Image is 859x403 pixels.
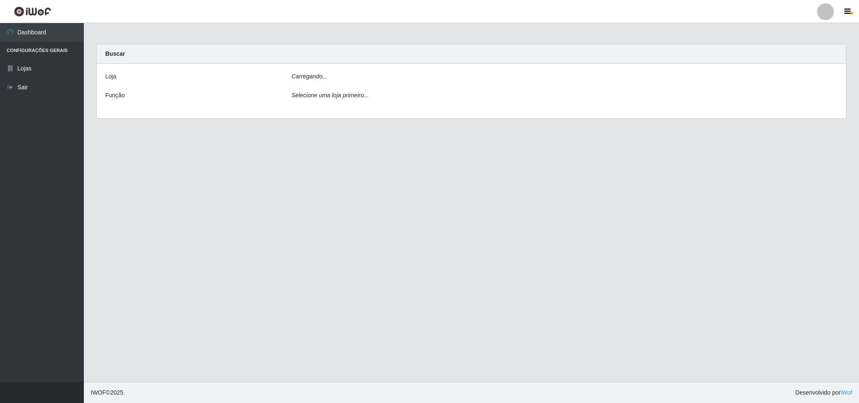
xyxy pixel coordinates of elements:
i: Selecione uma loja primeiro... [291,92,369,99]
strong: Buscar [105,50,125,57]
a: iWof [841,389,852,396]
span: © 2025 . [91,388,125,397]
label: Loja [105,72,116,81]
span: IWOF [91,389,106,396]
label: Função [105,91,125,100]
span: Desenvolvido por [795,388,852,397]
img: CoreUI Logo [14,6,51,17]
i: Carregando... [291,73,327,80]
